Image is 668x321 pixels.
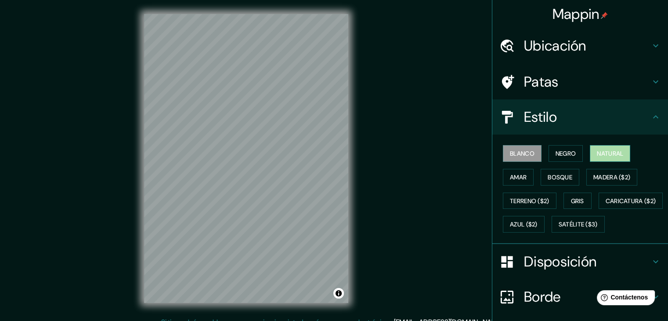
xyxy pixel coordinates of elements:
font: Disposición [524,252,596,271]
font: Negro [556,150,576,157]
img: pin-icon.png [601,12,608,19]
font: Caricatura ($2) [606,197,656,205]
font: Blanco [510,150,534,157]
font: Terreno ($2) [510,197,549,205]
button: Azul ($2) [503,216,545,233]
font: Gris [571,197,584,205]
button: Activar o desactivar atribución [333,288,344,299]
iframe: Lanzador de widgets de ayuda [590,287,658,311]
font: Patas [524,73,559,91]
button: Bosque [541,169,579,186]
div: Ubicación [492,28,668,63]
button: Satélite ($3) [552,216,605,233]
button: Terreno ($2) [503,193,556,209]
div: Borde [492,279,668,314]
button: Blanco [503,145,542,162]
button: Caricatura ($2) [599,193,663,209]
button: Gris [563,193,592,209]
font: Borde [524,288,561,306]
font: Bosque [548,173,572,181]
font: Azul ($2) [510,221,538,229]
font: Amar [510,173,527,181]
button: Amar [503,169,534,186]
div: Estilo [492,99,668,135]
font: Mappin [552,5,599,23]
font: Natural [597,150,623,157]
button: Madera ($2) [586,169,637,186]
div: Patas [492,64,668,99]
button: Negro [549,145,583,162]
font: Satélite ($3) [559,221,598,229]
button: Natural [590,145,630,162]
div: Disposición [492,244,668,279]
font: Ubicación [524,36,586,55]
font: Estilo [524,108,557,126]
canvas: Mapa [144,14,348,303]
font: Madera ($2) [593,173,630,181]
